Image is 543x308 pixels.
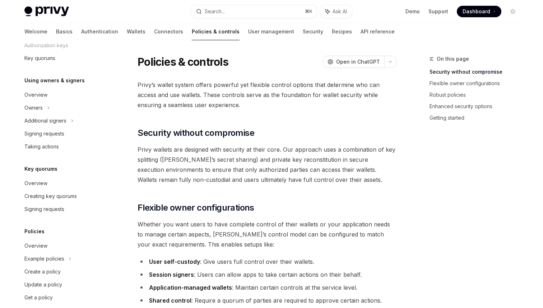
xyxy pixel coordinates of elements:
[138,55,228,68] h1: Policies & controls
[149,271,194,278] strong: Session signers
[24,23,47,40] a: Welcome
[138,127,254,139] span: Security without compromise
[430,89,524,101] a: Robust policies
[138,219,396,249] span: Whether you want users to have complete control of their wallets or your application needs to man...
[24,242,47,250] div: Overview
[24,254,64,263] div: Example policies
[24,293,53,302] div: Get a policy
[191,5,317,18] button: Search...⌘K
[138,270,396,280] li: : Users can allow apps to take certain actions on their behalf.
[138,257,396,267] li: : Give users full control over their wallets.
[19,127,111,140] a: Signing requests
[19,190,111,203] a: Creating key quorums
[24,129,64,138] div: Signing requests
[24,91,47,99] div: Overview
[24,6,69,17] img: light logo
[19,265,111,278] a: Create a policy
[149,258,200,265] strong: User self-custody
[19,278,111,291] a: Update a policy
[323,56,384,68] button: Open in ChatGPT
[138,202,254,213] span: Flexible owner configurations
[24,165,57,173] h5: Key quorums
[19,52,111,65] a: Key quorums
[24,142,59,151] div: Taking actions
[24,192,77,201] div: Creating key quorums
[149,297,191,304] strong: Shared control
[430,78,524,89] a: Flexible owner configurations
[19,203,111,216] a: Signing requests
[19,140,111,153] a: Taking actions
[305,9,312,14] span: ⌘ K
[138,282,396,293] li: : Maintain certain controls at the service level.
[24,104,43,112] div: Owners
[405,8,420,15] a: Demo
[428,8,448,15] a: Support
[138,80,396,110] span: Privy’s wallet system offers powerful yet flexible control options that determine who can access ...
[138,144,396,185] span: Privy wallets are designed with security at their core. Our approach uses a combination of key sp...
[81,23,118,40] a: Authentication
[24,280,62,289] div: Update a policy
[24,227,45,236] h5: Policies
[205,7,225,16] div: Search...
[430,101,524,112] a: Enhanced security options
[19,239,111,252] a: Overview
[24,116,66,125] div: Additional signers
[24,54,55,63] div: Key quorums
[332,23,352,40] a: Recipes
[361,23,395,40] a: API reference
[333,8,347,15] span: Ask AI
[430,112,524,124] a: Getting started
[192,23,240,40] a: Policies & controls
[19,88,111,101] a: Overview
[430,66,524,78] a: Security without compromise
[154,23,183,40] a: Connectors
[24,76,85,85] h5: Using owners & signers
[24,179,47,188] div: Overview
[24,205,64,213] div: Signing requests
[19,177,111,190] a: Overview
[149,284,232,291] strong: Application-managed wallets
[336,58,380,65] span: Open in ChatGPT
[19,291,111,304] a: Get a policy
[56,23,73,40] a: Basics
[437,55,469,63] span: On this page
[507,6,519,17] button: Toggle dark mode
[463,8,490,15] span: Dashboard
[138,295,396,305] li: : Require a quorum of parties are required to approve certain actions.
[457,6,501,17] a: Dashboard
[127,23,145,40] a: Wallets
[24,267,61,276] div: Create a policy
[248,23,294,40] a: User management
[320,5,352,18] button: Ask AI
[303,23,323,40] a: Security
